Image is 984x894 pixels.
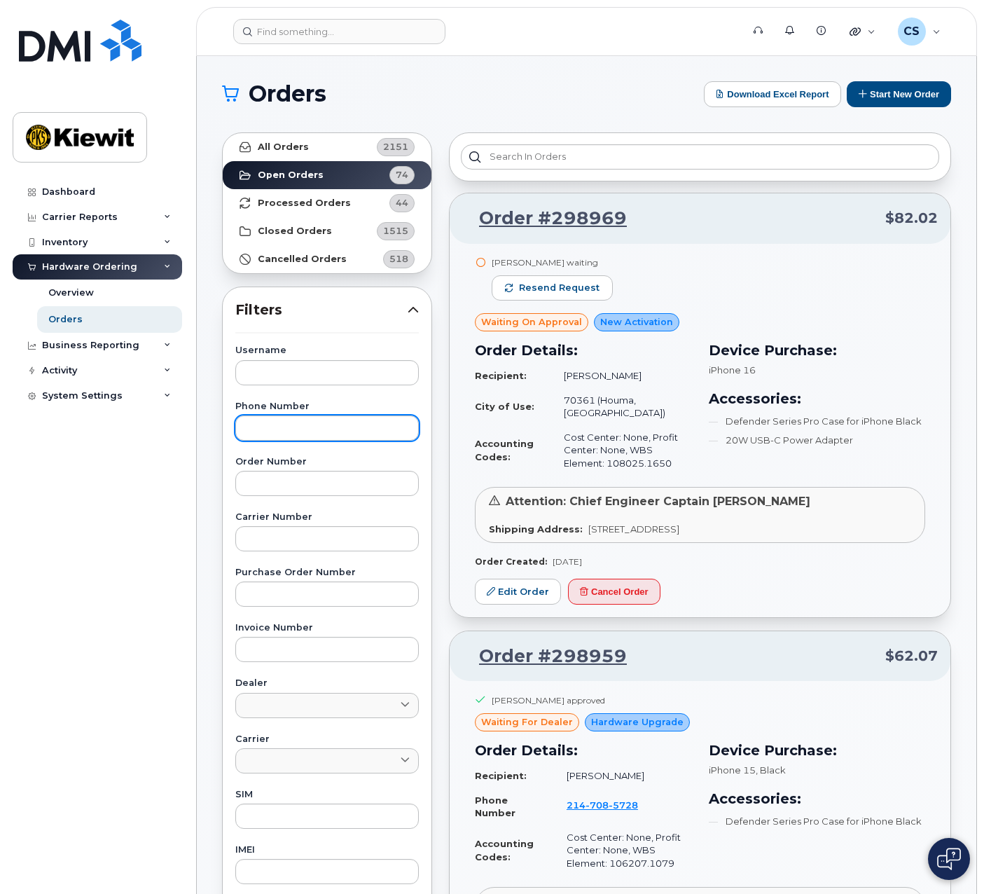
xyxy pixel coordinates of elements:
td: Cost Center: None, Profit Center: None, WBS Element: 108025.1650 [551,425,692,476]
label: IMEI [235,846,419,855]
label: Phone Number [235,402,419,411]
a: Order #298959 [462,644,627,669]
a: Cancelled Orders518 [223,245,431,273]
h3: Accessories: [709,788,926,809]
span: Waiting On Approval [481,315,582,329]
span: Attention: Chief Engineer Captain [PERSON_NAME] [506,495,810,508]
span: $62.07 [885,646,938,666]
a: Open Orders74 [223,161,431,189]
span: 74 [396,168,408,181]
span: 5728 [609,799,638,811]
label: Invoice Number [235,624,419,633]
li: Defender Series Pro Case for iPhone Black [709,415,926,428]
h3: Order Details: [475,340,692,361]
strong: Cancelled Orders [258,254,347,265]
strong: Recipient: [475,770,527,781]
span: Hardware Upgrade [591,715,684,729]
td: [PERSON_NAME] [554,764,692,788]
span: [DATE] [553,556,582,567]
label: Carrier Number [235,513,419,522]
strong: Accounting Codes: [475,838,534,862]
strong: Closed Orders [258,226,332,237]
label: Username [235,346,419,355]
strong: All Orders [258,142,309,153]
a: All Orders2151 [223,133,431,161]
span: waiting for dealer [481,715,573,729]
span: iPhone 16 [709,364,756,376]
span: 708 [585,799,609,811]
span: 44 [396,196,408,209]
strong: Phone Number [475,795,515,819]
span: 1515 [383,224,408,238]
td: [PERSON_NAME] [551,364,692,388]
strong: Accounting Codes: [475,438,534,462]
img: Open chat [937,848,961,870]
strong: Shipping Address: [489,523,583,535]
strong: Recipient: [475,370,527,381]
strong: Open Orders [258,170,324,181]
a: Processed Orders44 [223,189,431,217]
h3: Device Purchase: [709,340,926,361]
label: SIM [235,790,419,799]
span: iPhone 15 [709,764,756,776]
input: Search in orders [461,144,939,170]
span: Orders [249,83,326,104]
div: [PERSON_NAME] waiting [492,256,613,268]
button: Start New Order [847,81,951,107]
span: 2151 [383,140,408,153]
span: New Activation [600,315,673,329]
span: 214 [567,799,638,811]
a: Closed Orders1515 [223,217,431,245]
a: Edit Order [475,579,561,605]
h3: Accessories: [709,388,926,409]
span: Resend request [519,282,600,294]
span: 518 [389,252,408,266]
h3: Order Details: [475,740,692,761]
strong: City of Use: [475,401,534,412]
span: , Black [756,764,786,776]
td: 70361 (Houma, [GEOGRAPHIC_DATA]) [551,388,692,425]
span: [STREET_ADDRESS] [588,523,679,535]
label: Dealer [235,679,419,688]
span: Filters [235,300,408,320]
button: Download Excel Report [704,81,841,107]
button: Cancel Order [568,579,660,605]
label: Order Number [235,458,419,467]
strong: Processed Orders [258,198,351,209]
div: [PERSON_NAME] approved [492,694,605,706]
h3: Device Purchase: [709,740,926,761]
span: $82.02 [885,208,938,228]
td: Cost Center: None, Profit Center: None, WBS Element: 106207.1079 [554,825,692,876]
li: Defender Series Pro Case for iPhone Black [709,815,926,828]
button: Resend request [492,275,613,301]
a: Order #298969 [462,206,627,231]
li: 20W USB-C Power Adapter [709,434,926,447]
a: 2147085728 [567,799,655,811]
label: Carrier [235,735,419,744]
label: Purchase Order Number [235,568,419,577]
strong: Order Created: [475,556,547,567]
